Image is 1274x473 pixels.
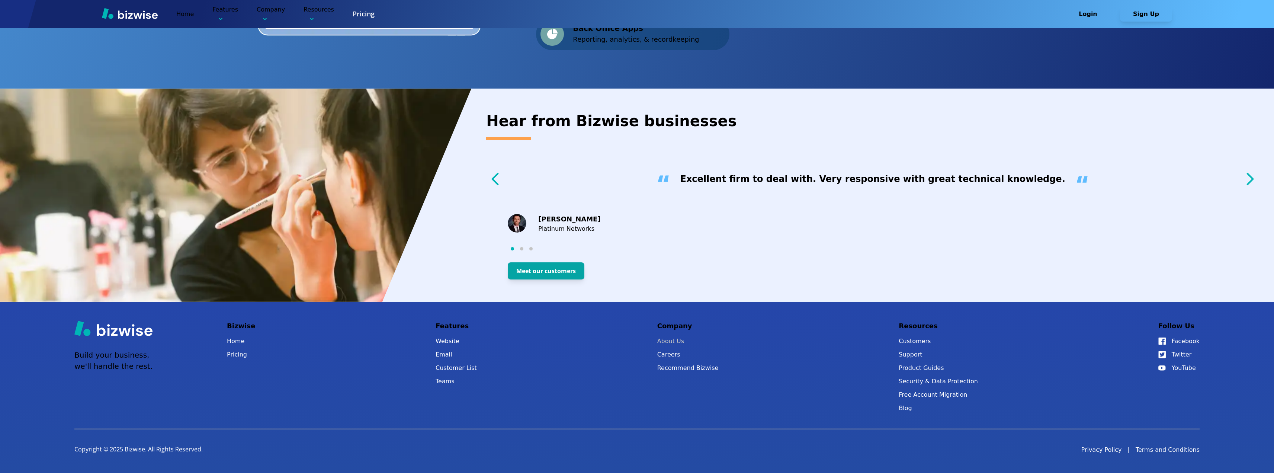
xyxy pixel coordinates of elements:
[1081,445,1121,454] a: Privacy Policy
[657,349,719,360] a: Careers
[899,376,978,387] a: Security & Data Protection
[74,445,203,454] p: Copyright © 2025 Bizwise. All Rights Reserved.
[1120,7,1172,22] button: Sign Up
[508,262,584,279] button: Meet our customers
[536,18,729,50] div: Back Office AppsReporting, analytics, & recordkeeping
[227,320,255,332] p: Bizwise
[899,349,978,360] button: Support
[102,8,158,19] img: Bizwise Logo
[227,349,255,360] a: Pricing
[680,173,1065,185] h3: Excellent firm to deal with. Very responsive with great technical knowledge.
[1062,7,1114,22] button: Login
[176,10,194,17] a: Home
[436,363,477,373] a: Customer List
[304,5,334,23] p: Resources
[486,268,584,275] a: Meet our customers
[1158,349,1200,360] a: Twitter
[1158,351,1166,358] img: Twitter Icon
[1158,320,1200,332] p: Follow Us
[436,336,477,346] a: Website
[436,349,477,360] a: Email
[1158,363,1200,373] a: YouTube
[657,336,719,346] a: About Us
[1120,10,1172,17] a: Sign Up
[899,403,978,413] a: Blog
[436,376,477,387] a: Teams
[1128,445,1130,454] div: |
[486,111,1259,131] h2: Hear from Bizwise businesses
[538,225,600,233] p: Platinum Networks
[353,9,375,19] a: Pricing
[1062,10,1120,17] a: Login
[899,336,978,346] a: Customers
[657,363,719,373] a: Recommend Bizwise
[212,5,238,23] p: Features
[227,336,255,346] a: Home
[657,320,719,332] p: Company
[74,320,153,336] img: Bizwise Logo
[74,349,153,372] p: Build your business, we'll handle the rest.
[436,320,477,332] p: Features
[257,5,285,23] p: Company
[1158,338,1166,345] img: Facebook Icon
[1136,445,1200,454] a: Terms and Conditions
[508,214,526,233] img: Michael Branson
[899,320,978,332] p: Resources
[1158,336,1200,346] a: Facebook
[573,23,699,34] p: Back Office Apps
[573,34,699,45] p: Reporting, analytics, & recordkeeping
[1158,365,1166,371] img: YouTube Icon
[538,214,600,225] p: [PERSON_NAME]
[899,363,978,373] a: Product Guides
[899,390,978,400] a: Free Account Migration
